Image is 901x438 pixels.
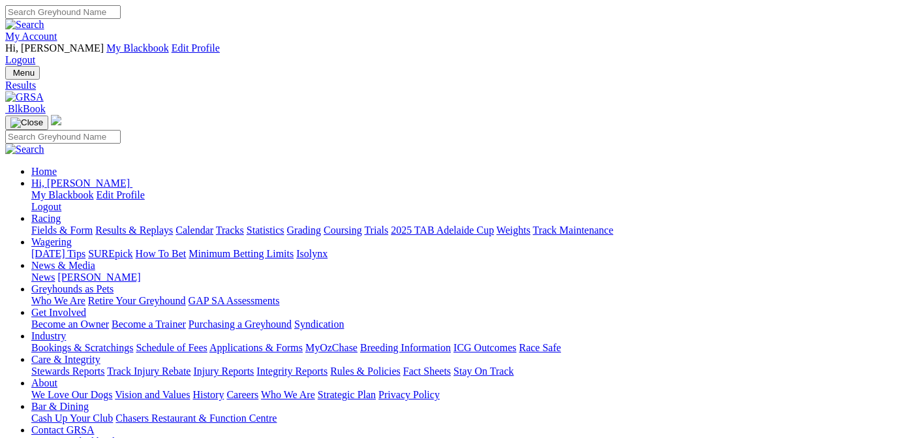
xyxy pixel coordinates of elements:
a: Applications & Forms [209,342,303,353]
a: Become an Owner [31,319,109,330]
a: Rules & Policies [330,366,401,377]
div: Hi, [PERSON_NAME] [31,189,896,213]
a: Privacy Policy [378,389,440,400]
a: Stewards Reports [31,366,104,377]
a: Wagering [31,236,72,247]
a: How To Bet [136,248,187,259]
a: Who We Are [261,389,315,400]
span: BlkBook [8,103,46,114]
a: Edit Profile [172,42,220,54]
a: Chasers Restaurant & Function Centre [115,413,277,424]
a: About [31,377,57,388]
a: Vision and Values [115,389,190,400]
a: Fields & Form [31,225,93,236]
a: Edit Profile [97,189,145,200]
a: Trials [364,225,388,236]
a: Care & Integrity [31,354,100,365]
a: Home [31,166,57,177]
a: Race Safe [519,342,560,353]
a: Minimum Betting Limits [189,248,294,259]
div: Racing [31,225,896,236]
img: Search [5,19,44,31]
a: Bookings & Scratchings [31,342,133,353]
a: Weights [496,225,530,236]
a: Logout [31,201,61,212]
a: Racing [31,213,61,224]
a: BlkBook [5,103,46,114]
a: Get Involved [31,307,86,318]
img: Close [10,117,43,128]
button: Toggle navigation [5,66,40,80]
a: 2025 TAB Adelaide Cup [391,225,494,236]
img: logo-grsa-white.png [51,115,61,125]
a: Careers [226,389,258,400]
div: Industry [31,342,896,354]
a: Bar & Dining [31,401,89,412]
a: Industry [31,330,66,341]
span: Hi, [PERSON_NAME] [5,42,104,54]
a: Tracks [216,225,244,236]
a: Greyhounds as Pets [31,283,114,294]
a: Track Maintenance [533,225,613,236]
a: Coursing [324,225,362,236]
a: Schedule of Fees [136,342,207,353]
a: History [192,389,224,400]
input: Search [5,5,121,19]
a: Breeding Information [360,342,451,353]
div: My Account [5,42,896,66]
div: Care & Integrity [31,366,896,377]
a: Become a Trainer [112,319,186,330]
a: Strategic Plan [318,389,376,400]
div: Bar & Dining [31,413,896,424]
a: Cash Up Your Club [31,413,113,424]
a: My Blackbook [106,42,169,54]
a: Injury Reports [193,366,254,377]
a: Stay On Track [453,366,513,377]
a: Fact Sheets [403,366,451,377]
div: Get Involved [31,319,896,330]
a: Logout [5,54,35,65]
a: Purchasing a Greyhound [189,319,292,330]
a: Track Injury Rebate [107,366,191,377]
img: Search [5,144,44,155]
a: Retire Your Greyhound [88,295,186,306]
a: ICG Outcomes [453,342,516,353]
a: News & Media [31,260,95,271]
button: Toggle navigation [5,116,48,130]
a: GAP SA Assessments [189,295,280,306]
a: MyOzChase [305,342,358,353]
a: We Love Our Dogs [31,389,112,400]
a: News [31,272,55,283]
a: My Blackbook [31,189,94,200]
a: [PERSON_NAME] [57,272,140,283]
a: Who We Are [31,295,85,306]
img: GRSA [5,91,44,103]
a: Results & Replays [95,225,173,236]
a: Isolynx [296,248,328,259]
a: Results [5,80,896,91]
span: Hi, [PERSON_NAME] [31,178,130,189]
a: Syndication [294,319,344,330]
div: News & Media [31,272,896,283]
a: Contact GRSA [31,424,94,435]
a: SUREpick [88,248,132,259]
div: About [31,389,896,401]
input: Search [5,130,121,144]
div: Wagering [31,248,896,260]
a: Hi, [PERSON_NAME] [31,178,132,189]
a: [DATE] Tips [31,248,85,259]
div: Greyhounds as Pets [31,295,896,307]
span: Menu [13,68,35,78]
a: My Account [5,31,57,42]
a: Grading [287,225,321,236]
a: Integrity Reports [256,366,328,377]
a: Statistics [247,225,284,236]
a: Calendar [176,225,213,236]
